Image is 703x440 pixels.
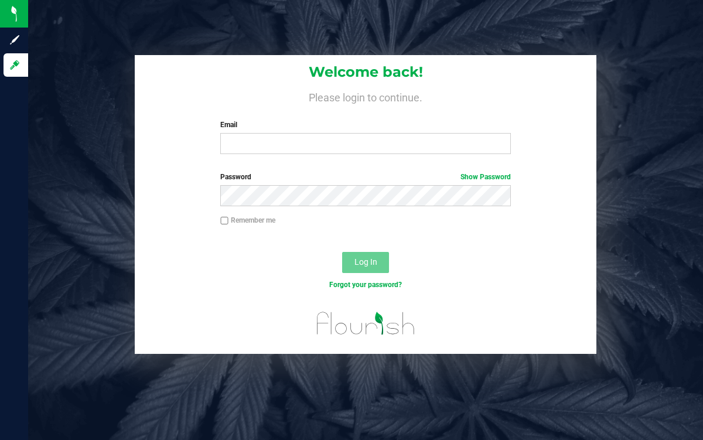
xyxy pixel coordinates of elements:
[220,173,251,181] span: Password
[329,281,402,289] a: Forgot your password?
[135,89,596,103] h4: Please login to continue.
[308,302,424,345] img: flourish_logo.svg
[342,252,389,273] button: Log In
[460,173,511,181] a: Show Password
[9,59,21,71] inline-svg: Log in
[220,215,275,226] label: Remember me
[9,34,21,46] inline-svg: Sign up
[354,257,377,267] span: Log In
[220,120,510,130] label: Email
[135,64,596,80] h1: Welcome back!
[220,217,228,225] input: Remember me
